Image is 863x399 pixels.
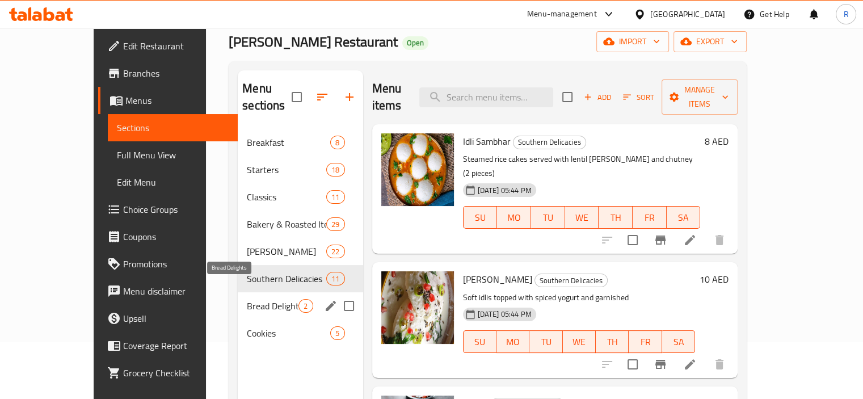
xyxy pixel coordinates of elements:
span: [PERSON_NAME] [247,245,326,258]
div: [GEOGRAPHIC_DATA] [650,8,725,20]
span: Coupons [123,230,229,243]
span: 22 [327,246,344,257]
a: Full Menu View [108,141,238,169]
h2: Menu sections [242,80,291,114]
div: Open [402,36,428,50]
span: Menu disclaimer [123,284,229,298]
span: Edit Menu [117,175,229,189]
button: TU [529,330,562,353]
span: 5 [331,328,344,339]
span: Sort [623,91,654,104]
span: 11 [327,192,344,203]
span: Southern Delicacies [247,272,326,285]
span: Upsell [123,312,229,325]
span: Edit Restaurant [123,39,229,53]
img: Dahi Idli [381,271,454,344]
span: 29 [327,219,344,230]
span: Bread Delights [247,299,298,313]
div: items [330,136,344,149]
span: Select to update [621,352,645,376]
div: Breakfast8 [238,129,363,156]
div: items [326,272,344,285]
div: Breakfast [247,136,330,149]
span: Classics [247,190,326,204]
button: delete [706,351,733,378]
button: Add [579,89,616,106]
h6: 8 AED [705,133,729,149]
span: MO [502,209,527,226]
span: Idli Sambhar [463,133,511,150]
span: Sections [117,121,229,135]
div: Southern Delicacies [513,136,586,149]
a: Edit Menu [108,169,238,196]
a: Menus [98,87,238,114]
span: TH [600,334,624,350]
div: Cookies5 [238,320,363,347]
span: WE [570,209,595,226]
span: Sort sections [309,83,336,111]
button: Add section [336,83,363,111]
div: Southern Delicacies11 [238,265,363,292]
span: Manage items [671,83,729,111]
span: Full Menu View [117,148,229,162]
span: MO [501,334,525,350]
a: Edit menu item [683,358,697,371]
span: Bakery & Roasted Items [247,217,326,231]
span: Promotions [123,257,229,271]
a: Edit Restaurant [98,32,238,60]
span: FR [633,334,657,350]
span: Select all sections [285,85,309,109]
div: Southern Delicacies [534,274,608,287]
p: Steamed rice cakes served with lentil [PERSON_NAME] and chutney (2 pieces) [463,152,701,180]
span: Select section [555,85,579,109]
a: Grocery Checklist [98,359,238,387]
div: Bakery & Roasted Items29 [238,211,363,238]
span: [DATE] 05:44 PM [473,309,536,320]
span: Grocery Checklist [123,366,229,380]
span: export [683,35,738,49]
div: Classics11 [238,183,363,211]
div: Menu-management [527,7,597,21]
button: FR [633,206,667,229]
button: edit [322,297,339,314]
span: Choice Groups [123,203,229,216]
div: Starters18 [238,156,363,183]
span: Starters [247,163,326,177]
a: Coupons [98,223,238,250]
span: Open [402,38,428,48]
span: Cookies [247,326,330,340]
a: Branches [98,60,238,87]
span: Southern Delicacies [535,274,607,287]
div: items [326,163,344,177]
span: Select to update [621,228,645,252]
button: export [673,31,747,52]
a: Choice Groups [98,196,238,223]
span: WE [567,334,591,350]
a: Edit menu item [683,233,697,247]
div: Bread Delights2edit [238,292,363,320]
span: R [843,8,848,20]
h2: Menu items [372,80,406,114]
img: Idli Sambhar [381,133,454,206]
button: MO [496,330,529,353]
button: FR [629,330,662,353]
button: WE [563,330,596,353]
span: import [605,35,660,49]
span: Add item [579,89,616,106]
span: TH [603,209,628,226]
span: Southern Delicacies [513,136,586,149]
button: SU [463,206,498,229]
a: Sections [108,114,238,141]
span: Branches [123,66,229,80]
a: Coverage Report [98,332,238,359]
span: [PERSON_NAME] [463,271,532,288]
span: Coverage Report [123,339,229,352]
button: Branch-specific-item [647,351,674,378]
span: TU [536,209,561,226]
span: 8 [331,137,344,148]
div: items [326,217,344,231]
a: Menu disclaimer [98,278,238,305]
span: [DATE] 05:44 PM [473,185,536,196]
